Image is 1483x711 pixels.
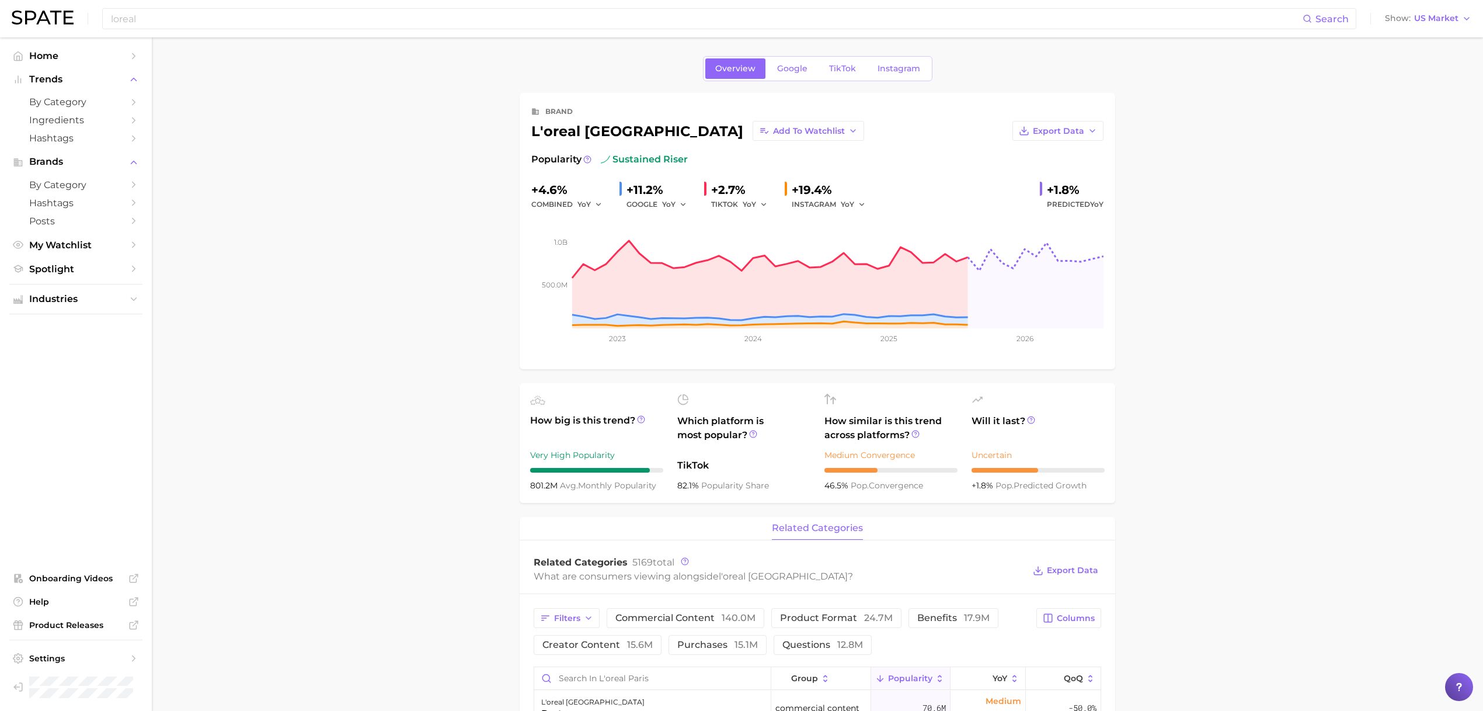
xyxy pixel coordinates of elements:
[829,64,856,74] span: TikTok
[1012,121,1103,141] button: Export Data
[601,155,610,164] img: sustained riser
[29,74,123,85] span: Trends
[677,459,810,473] span: TikTok
[9,650,142,667] a: Settings
[701,480,769,491] span: popularity share
[29,179,123,190] span: by Category
[677,414,810,453] span: Which platform is most popular?
[771,667,871,690] button: group
[12,11,74,25] img: SPATE
[542,640,653,650] span: creator content
[9,570,142,587] a: Onboarding Videos
[995,480,1087,491] span: predicted growth
[888,674,932,683] span: Popularity
[780,613,893,623] span: product format
[1057,613,1095,623] span: Columns
[29,157,123,167] span: Brands
[534,557,628,568] span: Related Categories
[677,480,701,491] span: 82.1%
[662,197,687,211] button: YoY
[29,620,123,630] span: Product Releases
[824,448,958,462] div: Medium Convergence
[851,480,923,491] span: convergence
[577,197,603,211] button: YoY
[627,639,653,650] span: 15.6m
[864,612,893,623] span: 24.7m
[878,64,920,74] span: Instagram
[715,64,756,74] span: Overview
[560,480,578,491] abbr: average
[1030,563,1101,579] button: Export Data
[110,9,1303,29] input: Search here for a brand, industry, or ingredient
[601,152,688,167] span: sustained riser
[868,58,930,79] a: Instagram
[951,667,1026,690] button: YoY
[632,557,653,568] span: 5169
[792,197,873,211] div: INSTAGRAM
[1385,15,1411,22] span: Show
[871,667,951,690] button: Popularity
[531,121,864,141] div: l'oreal [GEOGRAPHIC_DATA]
[9,212,142,230] a: Posts
[1090,200,1103,209] span: YoY
[1064,674,1083,683] span: QoQ
[743,197,768,211] button: YoY
[29,263,123,275] span: Spotlight
[1036,608,1101,628] button: Columns
[1047,181,1103,199] div: +1.8%
[531,152,582,167] span: Popularity
[9,616,142,634] a: Product Releases
[29,133,123,144] span: Hashtags
[777,64,807,74] span: Google
[782,640,863,650] span: questions
[711,197,775,211] div: TIKTOK
[9,111,142,129] a: Ingredients
[753,121,864,141] button: Add to Watchlist
[773,126,845,136] span: Add to Watchlist
[530,468,663,473] div: 9 / 10
[560,480,656,491] span: monthly popularity
[841,197,866,211] button: YoY
[632,557,674,568] span: total
[677,640,758,650] span: purchases
[824,480,851,491] span: 46.5%
[534,608,600,628] button: Filters
[29,596,123,607] span: Help
[743,199,756,209] span: YoY
[972,448,1105,462] div: Uncertain
[986,694,1021,708] span: Medium
[819,58,866,79] a: TikTok
[1047,566,1098,575] span: Export Data
[29,294,123,304] span: Industries
[577,199,591,209] span: YoY
[880,334,897,343] tspan: 2025
[9,153,142,171] button: Brands
[545,105,573,119] div: brand
[29,240,123,251] span: My Watchlist
[29,96,123,107] span: by Category
[792,181,873,199] div: +19.4%
[29,50,123,61] span: Home
[9,290,142,308] button: Industries
[530,480,560,491] span: 801.2m
[705,58,765,79] a: Overview
[964,612,990,623] span: 17.9m
[995,480,1014,491] abbr: popularity index
[29,197,123,209] span: Hashtags
[530,414,663,442] span: How big is this trend?
[1047,197,1103,211] span: Predicted
[841,199,854,209] span: YoY
[722,612,756,623] span: 140.0m
[824,468,958,473] div: 4 / 10
[554,613,580,623] span: Filters
[626,181,695,199] div: +11.2%
[9,93,142,111] a: by Category
[541,695,645,709] div: l'oreal [GEOGRAPHIC_DATA]
[29,573,123,584] span: Onboarding Videos
[29,216,123,227] span: Posts
[9,673,142,702] a: Log out. Currently logged in as Brennan McVicar with e-mail brennan@spate.nyc.
[734,639,758,650] span: 15.1m
[837,639,863,650] span: 12.8m
[767,58,817,79] a: Google
[9,593,142,611] a: Help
